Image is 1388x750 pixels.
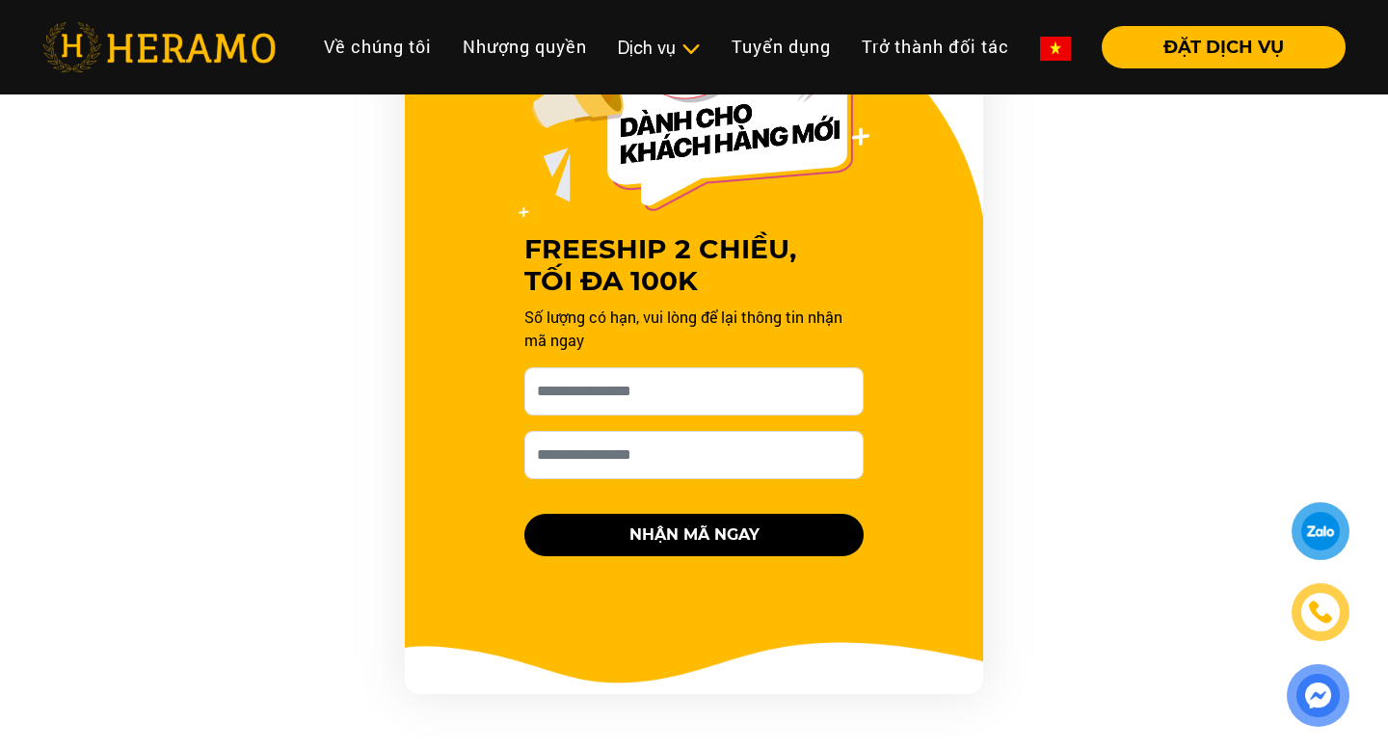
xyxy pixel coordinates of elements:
button: ĐẶT DỊCH VỤ [1102,26,1346,68]
img: phone-icon [1306,599,1334,627]
img: vn-flag.png [1040,37,1071,61]
a: Trở thành đối tác [846,26,1025,67]
a: Về chúng tôi [308,26,447,67]
img: subToggleIcon [681,40,701,59]
div: Dịch vụ [618,35,701,61]
h3: FREESHIP 2 CHIỀU, TỐI ĐA 100K [524,233,864,298]
a: phone-icon [1292,583,1349,641]
img: Offer Header [519,8,869,218]
a: ĐẶT DỊCH VỤ [1086,39,1346,56]
a: Nhượng quyền [447,26,602,67]
a: Tuyển dụng [716,26,846,67]
img: heramo-logo.png [42,22,276,72]
p: Số lượng có hạn, vui lòng để lại thông tin nhận mã ngay [524,306,864,352]
button: NHẬN MÃ NGAY [524,514,864,556]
